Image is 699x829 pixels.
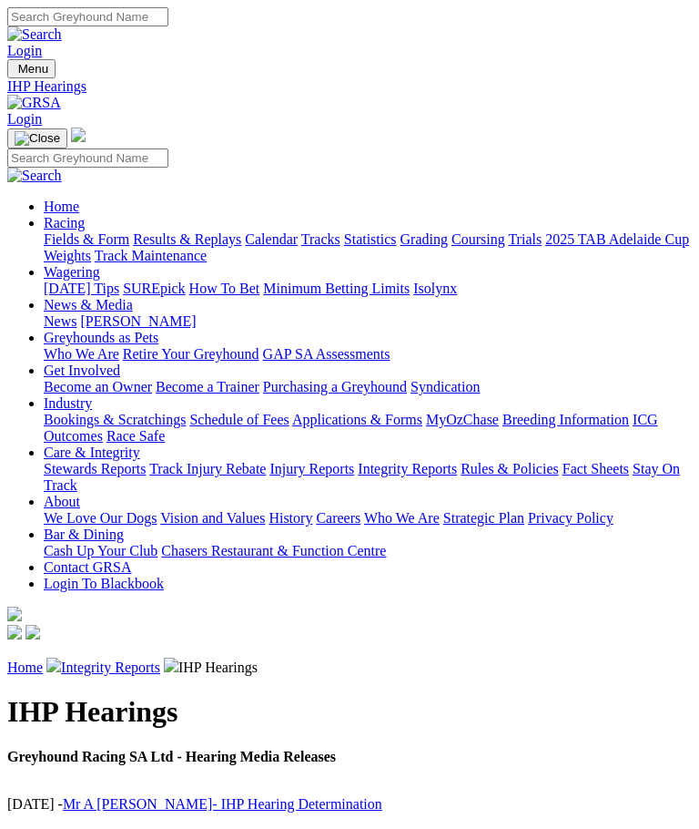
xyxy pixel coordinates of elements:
a: Weights [44,248,91,263]
a: Bookings & Scratchings [44,412,186,427]
a: Statistics [344,231,397,247]
input: Search [7,7,168,26]
a: Login [7,111,42,127]
a: We Love Our Dogs [44,510,157,526]
a: Cash Up Your Club [44,543,157,558]
a: Login To Blackbook [44,576,164,591]
a: Careers [316,510,360,526]
a: Track Injury Rebate [149,461,266,476]
a: [PERSON_NAME] [80,313,196,329]
a: Who We Are [44,346,119,362]
a: Applications & Forms [292,412,422,427]
a: Tracks [301,231,340,247]
a: Become a Trainer [156,379,259,394]
div: Industry [44,412,692,445]
a: Retire Your Greyhound [123,346,259,362]
div: Care & Integrity [44,461,692,494]
a: [DATE] Tips [44,281,119,296]
a: News [44,313,76,329]
a: Rules & Policies [461,461,559,476]
a: Results & Replays [133,231,241,247]
a: News & Media [44,297,133,312]
img: chevron-right.svg [164,658,178,672]
div: Bar & Dining [44,543,692,559]
a: Login [7,43,42,58]
a: Home [44,199,79,214]
a: GAP SA Assessments [263,346,390,362]
img: logo-grsa-white.png [7,607,22,621]
a: Fact Sheets [562,461,629,476]
a: How To Bet [189,281,260,296]
button: Toggle navigation [7,59,56,78]
div: Get Involved [44,379,692,395]
span: Menu [18,62,48,76]
div: News & Media [44,313,692,330]
img: GRSA [7,95,61,111]
a: Integrity Reports [61,660,160,675]
a: About [44,494,80,509]
a: MyOzChase [426,412,499,427]
a: Privacy Policy [528,510,613,526]
a: Get Involved [44,363,120,378]
a: Injury Reports [269,461,354,476]
button: Toggle navigation [7,128,67,148]
a: Strategic Plan [443,510,524,526]
a: Chasers Restaurant & Function Centre [161,543,386,558]
img: Search [7,26,62,43]
img: twitter.svg [25,625,40,640]
a: Who We Are [364,510,440,526]
a: Greyhounds as Pets [44,330,158,345]
a: Integrity Reports [358,461,457,476]
img: Close [15,131,60,146]
input: Search [7,148,168,168]
h1: IHP Hearings [7,695,692,729]
a: Contact GRSA [44,559,131,575]
a: Bar & Dining [44,527,124,542]
a: History [268,510,312,526]
a: Trials [508,231,542,247]
a: Home [7,660,43,675]
div: Wagering [44,281,692,297]
a: Syndication [410,379,480,394]
img: chevron-right.svg [46,658,61,672]
p: IHP Hearings [7,658,692,676]
a: Minimum Betting Limits [263,281,410,296]
a: Isolynx [413,281,457,296]
a: Stewards Reports [44,461,146,476]
a: SUREpick [123,281,185,296]
a: Breeding Information [502,412,629,427]
a: Race Safe [106,428,165,444]
a: Care & Integrity [44,445,140,460]
a: Industry [44,395,92,411]
a: Schedule of Fees [189,412,289,427]
a: Coursing [451,231,505,247]
a: 2025 TAB Adelaide Cup [545,231,689,247]
div: Racing [44,231,692,264]
a: Fields & Form [44,231,129,247]
a: Racing [44,215,85,230]
a: Become an Owner [44,379,152,394]
img: logo-grsa-white.png [71,128,86,142]
div: Greyhounds as Pets [44,346,692,363]
p: [DATE] - [7,796,692,813]
div: About [44,510,692,527]
a: ICG Outcomes [44,412,658,444]
a: Purchasing a Greyhound [263,379,407,394]
img: facebook.svg [7,625,22,640]
a: Calendar [245,231,298,247]
a: Mr A [PERSON_NAME]- IHP Hearing Determination [63,796,382,812]
a: IHP Hearings [7,78,692,95]
a: Wagering [44,264,100,280]
strong: Greyhound Racing SA Ltd - Hearing Media Releases [7,749,336,764]
a: Stay On Track [44,461,680,493]
img: Search [7,168,62,184]
a: Grading [400,231,448,247]
a: Vision and Values [160,510,265,526]
a: Track Maintenance [95,248,207,263]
